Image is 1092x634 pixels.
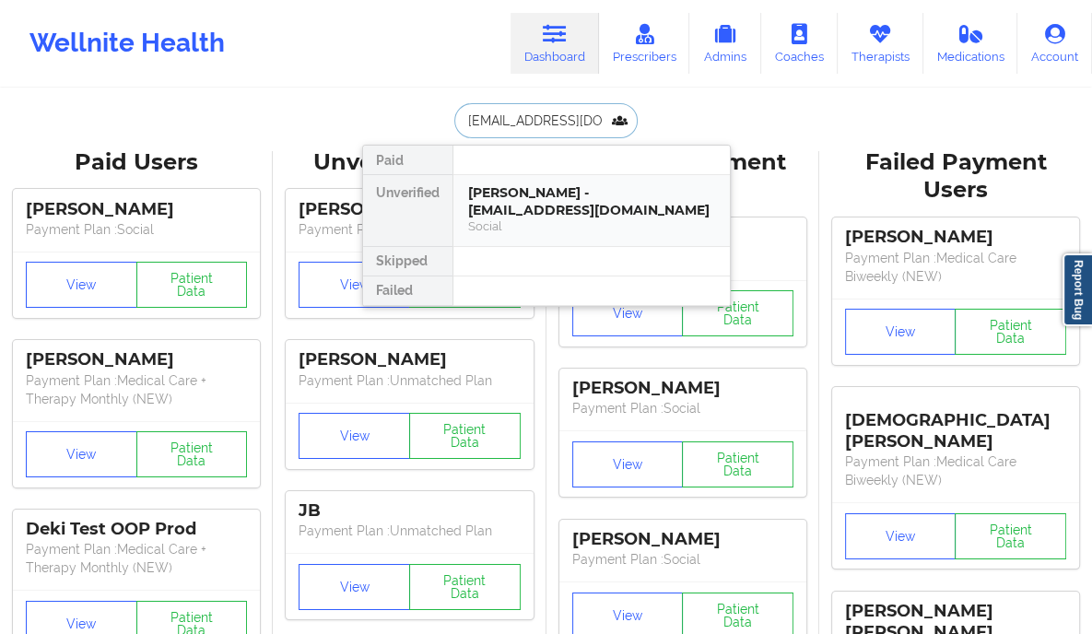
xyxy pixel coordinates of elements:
[363,247,452,276] div: Skipped
[26,262,137,308] button: View
[409,564,521,610] button: Patient Data
[599,13,690,74] a: Prescribers
[136,431,248,477] button: Patient Data
[923,13,1018,74] a: Medications
[26,349,247,370] div: [PERSON_NAME]
[299,522,520,540] p: Payment Plan : Unmatched Plan
[845,227,1066,248] div: [PERSON_NAME]
[572,441,684,487] button: View
[572,529,793,550] div: [PERSON_NAME]
[13,148,260,177] div: Paid Users
[299,564,410,610] button: View
[26,199,247,220] div: [PERSON_NAME]
[299,413,410,459] button: View
[682,441,793,487] button: Patient Data
[299,349,520,370] div: [PERSON_NAME]
[363,175,452,247] div: Unverified
[26,431,137,477] button: View
[761,13,838,74] a: Coaches
[572,290,684,336] button: View
[468,184,715,218] div: [PERSON_NAME] - [EMAIL_ADDRESS][DOMAIN_NAME]
[955,513,1066,559] button: Patient Data
[572,550,793,569] p: Payment Plan : Social
[832,148,1079,205] div: Failed Payment Users
[1017,13,1092,74] a: Account
[1063,253,1092,326] a: Report Bug
[299,220,520,239] p: Payment Plan : Unmatched Plan
[511,13,599,74] a: Dashboard
[955,309,1066,355] button: Patient Data
[845,396,1066,452] div: [DEMOGRAPHIC_DATA][PERSON_NAME]
[299,199,520,220] div: [PERSON_NAME]
[26,220,247,239] p: Payment Plan : Social
[363,276,452,306] div: Failed
[299,500,520,522] div: JB
[845,249,1066,286] p: Payment Plan : Medical Care Biweekly (NEW)
[838,13,923,74] a: Therapists
[845,513,957,559] button: View
[136,262,248,308] button: Patient Data
[572,399,793,417] p: Payment Plan : Social
[286,148,533,177] div: Unverified Users
[689,13,761,74] a: Admins
[409,413,521,459] button: Patient Data
[363,146,452,175] div: Paid
[26,371,247,408] p: Payment Plan : Medical Care + Therapy Monthly (NEW)
[26,540,247,577] p: Payment Plan : Medical Care + Therapy Monthly (NEW)
[299,262,410,308] button: View
[845,452,1066,489] p: Payment Plan : Medical Care Biweekly (NEW)
[299,371,520,390] p: Payment Plan : Unmatched Plan
[845,309,957,355] button: View
[468,218,715,234] div: Social
[682,290,793,336] button: Patient Data
[572,378,793,399] div: [PERSON_NAME]
[26,519,247,540] div: Deki Test OOP Prod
